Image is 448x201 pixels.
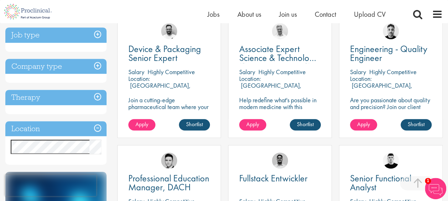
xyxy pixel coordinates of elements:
[128,174,210,192] a: Professional Education Manager, DACH
[350,172,411,193] span: Senior Functional Analyst
[350,43,427,64] span: Engineering - Quality Engineer
[239,45,321,62] a: Associate Expert Science & Technology ([MEDICAL_DATA])
[161,23,177,39] img: Emile De Beer
[315,10,336,19] a: Contact
[383,23,399,39] img: Dean Fisher
[272,153,288,169] img: Timothy Deschamps
[354,10,386,19] a: Upload CV
[246,120,259,128] span: Apply
[425,178,446,199] img: Chatbot
[135,120,148,128] span: Apply
[128,45,210,62] a: Device & Packaging Senior Expert
[161,153,177,169] img: Connor Lynes
[239,172,308,184] span: Fullstack Entwickler
[239,43,319,73] span: Associate Expert Science & Technology ([MEDICAL_DATA])
[128,43,201,64] span: Device & Packaging Senior Expert
[239,174,321,183] a: Fullstack Entwickler
[5,59,107,74] h3: Company type
[237,10,261,19] a: About us
[401,119,432,130] a: Shortlist
[179,119,210,130] a: Shortlist
[5,90,107,105] h3: Therapy
[239,68,255,76] span: Salary
[239,81,302,96] p: [GEOGRAPHIC_DATA], [GEOGRAPHIC_DATA]
[128,119,155,130] a: Apply
[290,119,321,130] a: Shortlist
[5,121,107,136] h3: Location
[128,68,144,76] span: Salary
[148,68,195,76] p: Highly Competitive
[357,120,370,128] span: Apply
[239,74,261,83] span: Location:
[279,10,297,19] a: Join us
[425,178,431,184] span: 1
[239,97,321,124] p: Help redefine what's possible in modern medicine with this [MEDICAL_DATA] Associate Expert Scienc...
[350,74,372,83] span: Location:
[207,10,220,19] a: Jobs
[383,153,399,169] img: Patrick Melody
[239,119,266,130] a: Apply
[350,45,432,62] a: Engineering - Quality Engineer
[128,81,191,96] p: [GEOGRAPHIC_DATA], [GEOGRAPHIC_DATA]
[5,27,107,43] h3: Job type
[350,81,412,96] p: [GEOGRAPHIC_DATA], [GEOGRAPHIC_DATA]
[350,97,432,130] p: Are you passionate about quality and precision? Join our client with this engineering role and he...
[258,68,306,76] p: Highly Competitive
[272,23,288,39] img: Joshua Bye
[128,172,209,193] span: Professional Education Manager, DACH
[350,174,432,192] a: Senior Functional Analyst
[128,74,150,83] span: Location:
[369,68,417,76] p: Highly Competitive
[350,119,377,130] a: Apply
[5,175,96,196] iframe: reCAPTCHA
[128,97,210,130] p: Join a cutting-edge pharmaceutical team where your precision and passion for quality will help sh...
[350,68,366,76] span: Salary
